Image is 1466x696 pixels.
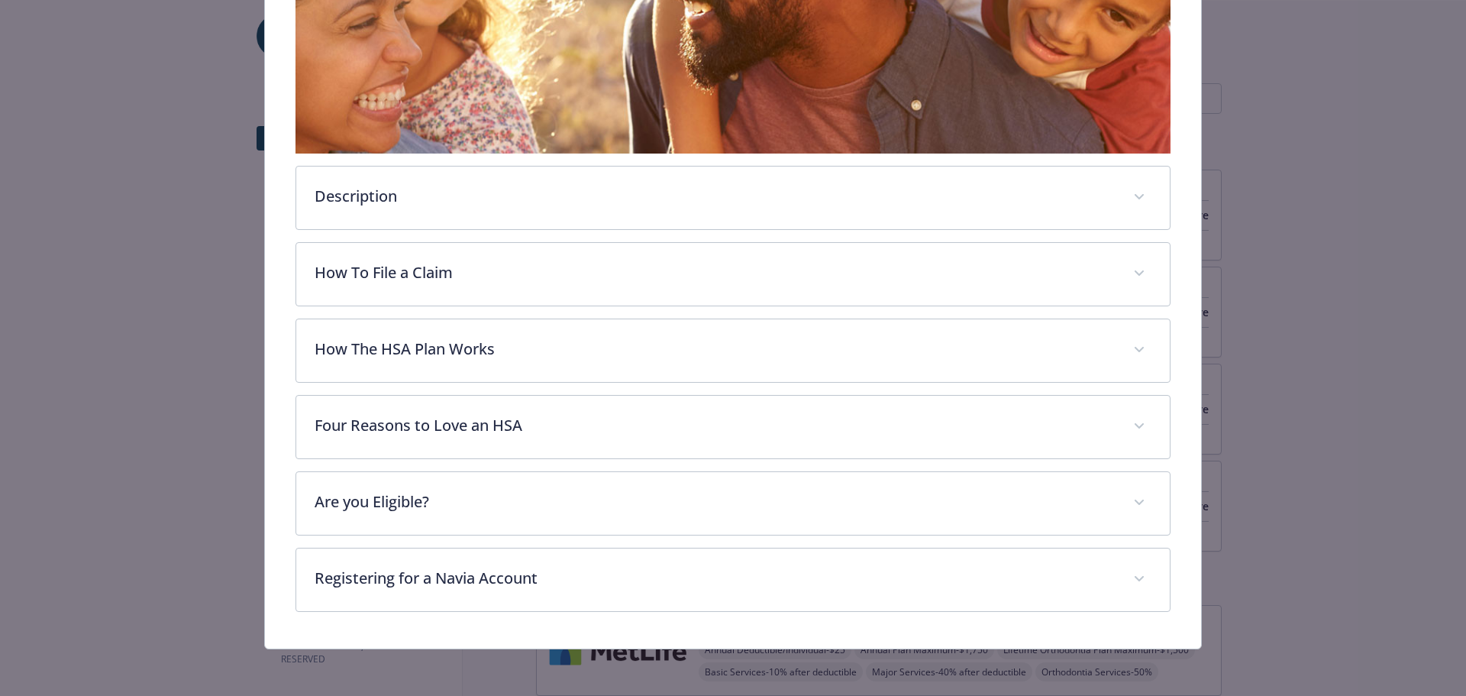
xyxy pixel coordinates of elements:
[315,567,1116,590] p: Registering for a Navia Account
[315,490,1116,513] p: Are you Eligible?
[296,396,1171,458] div: Four Reasons to Love an HSA
[296,243,1171,306] div: How To File a Claim
[296,472,1171,535] div: Are you Eligible?
[296,167,1171,229] div: Description
[315,261,1116,284] p: How To File a Claim
[315,338,1116,361] p: How The HSA Plan Works
[315,414,1116,437] p: Four Reasons to Love an HSA
[296,549,1171,611] div: Registering for a Navia Account
[296,319,1171,382] div: How The HSA Plan Works
[315,185,1116,208] p: Description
